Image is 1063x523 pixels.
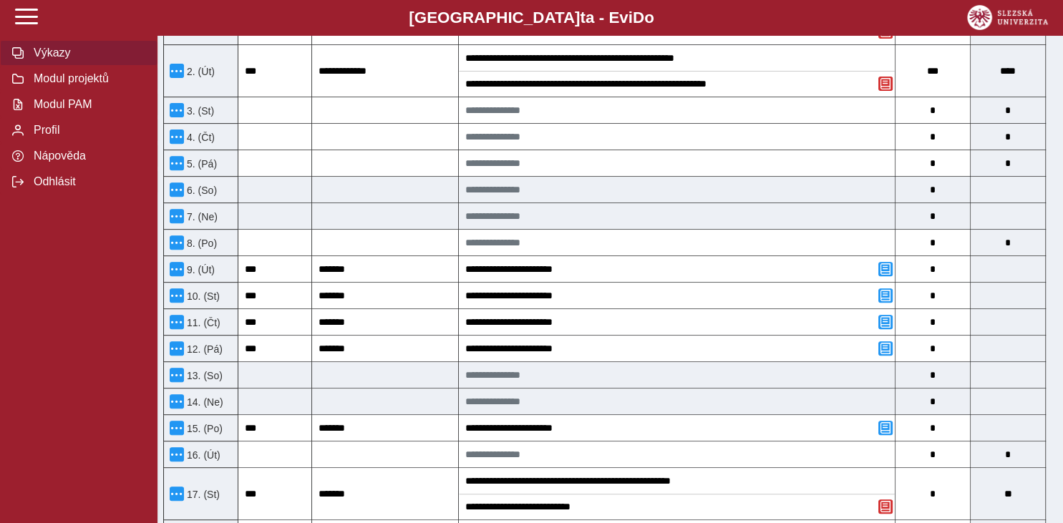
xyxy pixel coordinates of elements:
[170,394,184,409] button: Menu
[29,124,145,137] span: Profil
[184,449,220,461] span: 16. (Út)
[170,235,184,250] button: Menu
[184,343,223,355] span: 12. (Pá)
[878,421,893,435] button: Přidat poznámku
[580,9,585,26] span: t
[29,47,145,59] span: Výkazy
[184,264,215,275] span: 9. (Út)
[878,262,893,276] button: Přidat poznámku
[878,315,893,329] button: Přidat poznámku
[184,132,215,143] span: 4. (Čt)
[29,150,145,162] span: Nápověda
[43,9,1020,27] b: [GEOGRAPHIC_DATA] a - Evi
[170,447,184,461] button: Menu
[184,185,217,196] span: 6. (So)
[184,158,217,170] span: 5. (Pá)
[184,317,220,328] span: 11. (Čt)
[878,341,893,356] button: Přidat poznámku
[170,182,184,197] button: Menu
[878,288,893,303] button: Přidat poznámku
[170,129,184,144] button: Menu
[184,66,215,77] span: 2. (Út)
[170,288,184,303] button: Menu
[170,421,184,435] button: Menu
[184,370,223,381] span: 13. (So)
[878,77,893,91] button: Odstranit poznámku
[184,396,223,408] span: 14. (Ne)
[878,499,893,514] button: Odstranit poznámku
[29,98,145,111] span: Modul PAM
[967,5,1048,30] img: logo_web_su.png
[170,64,184,78] button: Menu
[184,423,223,434] span: 15. (Po)
[29,72,145,85] span: Modul projektů
[184,105,214,117] span: 3. (St)
[170,315,184,329] button: Menu
[170,368,184,382] button: Menu
[184,238,217,249] span: 8. (Po)
[184,211,218,223] span: 7. (Ne)
[644,9,654,26] span: o
[170,103,184,117] button: Menu
[184,489,220,500] span: 17. (St)
[29,175,145,188] span: Odhlásit
[170,341,184,356] button: Menu
[170,209,184,223] button: Menu
[184,290,220,302] span: 10. (St)
[633,9,644,26] span: D
[170,487,184,501] button: Menu
[170,156,184,170] button: Menu
[170,262,184,276] button: Menu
